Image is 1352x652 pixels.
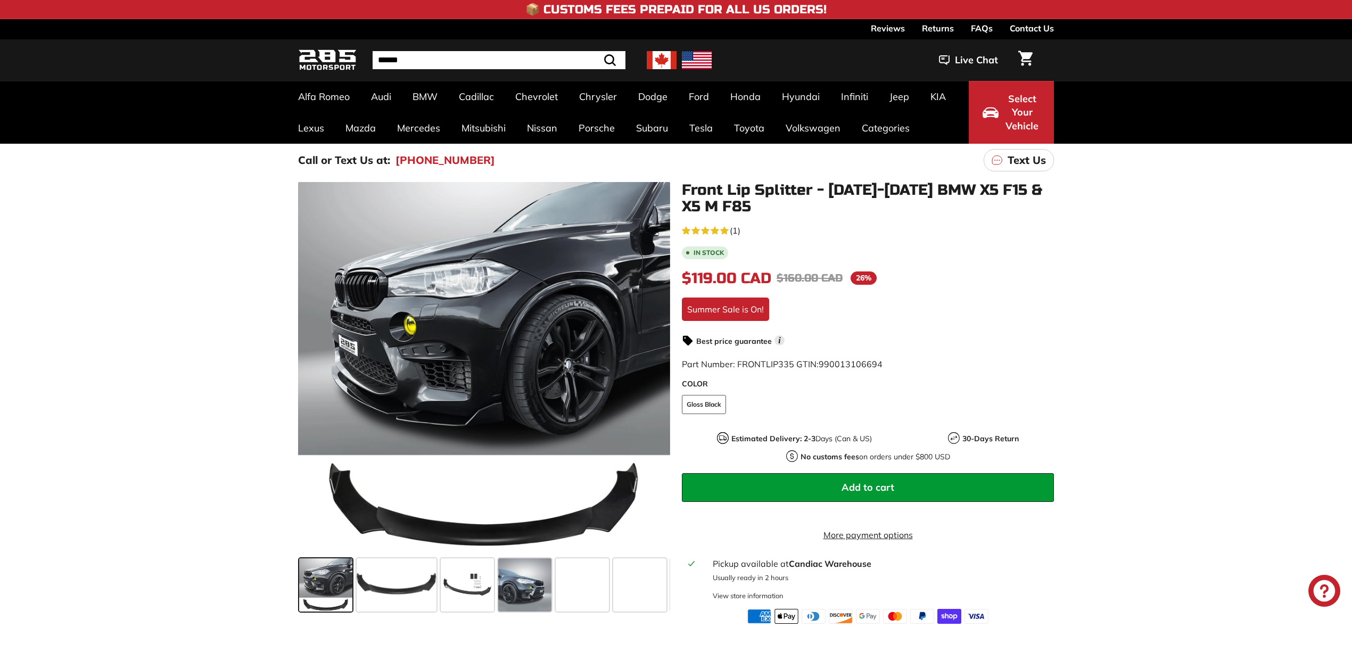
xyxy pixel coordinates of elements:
button: Live Chat [925,47,1012,73]
span: Live Chat [955,53,998,67]
img: apple_pay [774,609,798,624]
a: Chrysler [568,81,628,112]
a: Ford [678,81,720,112]
a: Chevrolet [505,81,568,112]
a: Porsche [568,112,625,144]
div: Summer Sale is On! [682,298,769,321]
img: discover [829,609,853,624]
a: Mitsubishi [451,112,516,144]
a: Audi [360,81,402,112]
h1: Front Lip Splitter - [DATE]-[DATE] BMW X5 F15 & X5 M F85 [682,182,1054,215]
b: In stock [694,250,724,256]
span: Select Your Vehicle [1004,92,1040,133]
img: diners_club [802,609,826,624]
span: i [774,335,785,345]
strong: Estimated Delivery: 2-3 [731,434,815,443]
p: Days (Can & US) [731,433,872,444]
a: Nissan [516,112,568,144]
a: Returns [922,19,954,37]
a: Mercedes [386,112,451,144]
a: More payment options [682,529,1054,541]
label: COLOR [682,378,1054,390]
a: Categories [851,112,920,144]
a: [PHONE_NUMBER] [395,152,495,168]
a: Tesla [679,112,723,144]
div: View store information [713,591,784,601]
img: Logo_285_Motorsport_areodynamics_components [298,48,357,73]
img: master [883,609,907,624]
a: Toyota [723,112,775,144]
span: Part Number: FRONTLIP335 GTIN: [682,359,883,369]
a: Volkswagen [775,112,851,144]
a: Honda [720,81,771,112]
strong: No customs fees [801,452,859,461]
a: Text Us [984,149,1054,171]
strong: Candiac Warehouse [789,558,871,569]
inbox-online-store-chat: Shopify online store chat [1305,575,1343,609]
span: Add to cart [842,481,894,493]
button: Select Your Vehicle [969,81,1054,144]
a: FAQs [971,19,993,37]
a: 5.0 rating (1 votes) [682,223,1054,237]
a: KIA [920,81,957,112]
span: $160.00 CAD [777,271,843,285]
p: on orders under $800 USD [801,451,950,463]
a: Hyundai [771,81,830,112]
button: Add to cart [682,473,1054,502]
p: Call or Text Us at: [298,152,390,168]
a: Mazda [335,112,386,144]
a: Alfa Romeo [287,81,360,112]
span: (1) [730,224,740,237]
a: Lexus [287,112,335,144]
a: BMW [402,81,448,112]
span: 990013106694 [819,359,883,369]
a: Subaru [625,112,679,144]
img: paypal [910,609,934,624]
a: Cart [1012,42,1039,78]
a: Infiniti [830,81,879,112]
h4: 📦 Customs Fees Prepaid for All US Orders! [525,3,827,16]
p: Usually ready in 2 hours [713,573,1048,583]
strong: Best price guarantee [696,336,772,346]
a: Dodge [628,81,678,112]
a: Reviews [871,19,905,37]
a: Contact Us [1010,19,1054,37]
img: american_express [747,609,771,624]
p: Text Us [1008,152,1046,168]
div: Pickup available at [713,557,1048,570]
a: Jeep [879,81,920,112]
span: $119.00 CAD [682,269,771,287]
img: visa [964,609,988,624]
strong: 30-Days Return [962,434,1019,443]
img: google_pay [856,609,880,624]
img: shopify_pay [937,609,961,624]
a: Cadillac [448,81,505,112]
span: 26% [851,271,877,285]
input: Search [373,51,625,69]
